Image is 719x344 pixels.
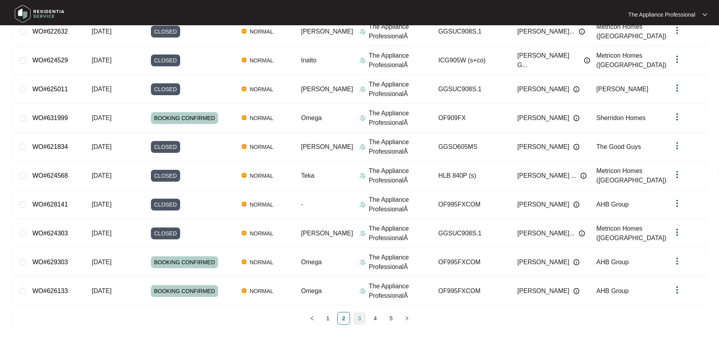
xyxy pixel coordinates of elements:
[672,83,682,93] img: dropdown arrow
[151,285,218,297] span: BOOKING CONFIRMED
[92,28,111,35] span: [DATE]
[518,142,570,152] span: [PERSON_NAME]
[301,57,316,64] span: Inalto
[672,141,682,150] img: dropdown arrow
[32,230,68,237] a: WO#624303
[247,171,277,180] span: NORMAL
[151,141,180,153] span: CLOSED
[518,258,570,267] span: [PERSON_NAME]
[32,57,68,64] a: WO#624529
[151,83,180,95] span: CLOSED
[247,142,277,152] span: NORMAL
[672,256,682,266] img: dropdown arrow
[32,172,68,179] a: WO#624568
[359,28,366,35] img: Assigner Icon
[301,143,353,150] span: [PERSON_NAME]
[301,28,353,35] span: [PERSON_NAME]
[580,173,587,179] img: Info icon
[322,312,334,325] li: 1
[359,115,366,121] img: Assigner Icon
[151,170,180,182] span: CLOSED
[405,316,409,321] span: right
[338,312,350,324] a: 2
[573,201,580,208] img: Info icon
[322,312,334,324] a: 1
[92,230,111,237] span: [DATE]
[597,225,666,241] span: Metricon Homes ([GEOGRAPHIC_DATA])
[92,143,111,150] span: [DATE]
[432,162,511,190] td: HLB 840P (s)
[151,55,180,66] span: CLOSED
[672,199,682,208] img: dropdown arrow
[672,55,682,64] img: dropdown arrow
[242,231,247,235] img: Vercel Logo
[32,143,68,150] a: WO#621834
[672,112,682,122] img: dropdown arrow
[151,112,218,124] span: BOOKING CONFIRMED
[359,173,366,179] img: Assigner Icon
[369,137,432,156] p: The Appliance ProfessionalÂ
[151,26,180,38] span: CLOSED
[301,230,353,237] span: [PERSON_NAME]
[369,195,432,214] p: The Appliance ProfessionalÂ
[242,202,247,207] img: Vercel Logo
[301,259,322,265] span: Omega
[369,253,432,272] p: The Appliance ProfessionalÂ
[432,133,511,162] td: GGSO605MS
[92,57,111,64] span: [DATE]
[597,115,646,121] span: Sherridon Homes
[92,86,111,92] span: [DATE]
[432,219,511,248] td: GGSUC908S.1
[369,312,382,325] li: 4
[242,144,247,149] img: Vercel Logo
[385,312,397,325] li: 5
[301,172,314,179] span: Teka
[584,57,590,64] img: Info icon
[597,167,666,184] span: Metricon Homes ([GEOGRAPHIC_DATA])
[310,316,314,321] span: left
[32,288,68,294] a: WO#626133
[242,288,247,293] img: Vercel Logo
[247,85,277,94] span: NORMAL
[359,230,366,237] img: Assigner Icon
[92,288,111,294] span: [DATE]
[242,259,247,264] img: Vercel Logo
[432,75,511,104] td: GGSUC908S.1
[301,86,353,92] span: [PERSON_NAME]
[518,113,570,123] span: [PERSON_NAME]
[385,312,397,324] a: 5
[432,277,511,306] td: OF995FXCOM
[518,27,575,36] span: [PERSON_NAME]...
[359,144,366,150] img: Assigner Icon
[573,259,580,265] img: Info icon
[32,115,68,121] a: WO#631999
[432,190,511,219] td: OF995FXCOM
[32,201,68,208] a: WO#628141
[247,229,277,238] span: NORMAL
[306,312,318,325] button: left
[518,229,575,238] span: [PERSON_NAME]...
[401,312,413,325] li: Next Page
[597,288,629,294] span: AHB Group
[597,143,641,150] span: The Good Guys
[369,282,432,301] p: The Appliance ProfessionalÂ
[518,51,580,70] span: [PERSON_NAME] G...
[247,113,277,123] span: NORMAL
[597,201,629,208] span: AHB Group
[369,22,432,41] p: The Appliance ProfessionalÂ
[369,51,432,70] p: The Appliance ProfessionalÂ
[301,115,322,121] span: Omega
[354,312,365,324] a: 3
[518,286,570,296] span: [PERSON_NAME]
[92,259,111,265] span: [DATE]
[242,173,247,178] img: Vercel Logo
[573,115,580,121] img: Info icon
[359,259,366,265] img: Assigner Icon
[92,201,111,208] span: [DATE]
[151,227,180,239] span: CLOSED
[369,109,432,128] p: The Appliance ProfessionalÂ
[518,85,570,94] span: [PERSON_NAME]
[247,286,277,296] span: NORMAL
[353,312,366,325] li: 3
[32,86,68,92] a: WO#625011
